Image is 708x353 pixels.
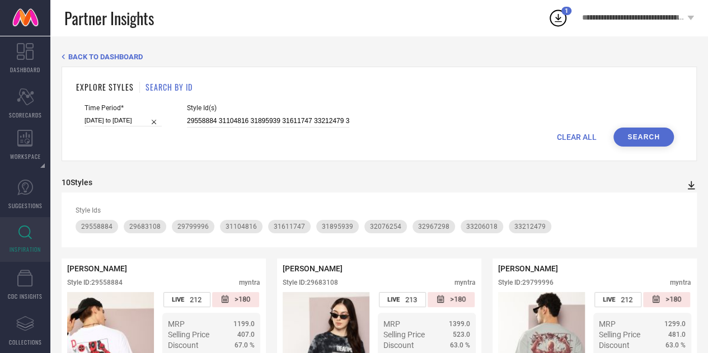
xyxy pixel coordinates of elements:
[163,292,210,307] div: Number of days the style has been live on the platform
[514,223,546,230] span: 33212479
[557,133,597,142] span: CLEAR ALL
[405,295,417,304] span: 213
[418,223,449,230] span: 32967298
[168,319,185,328] span: MRP
[68,53,143,61] span: BACK TO DASHBOARD
[129,223,161,230] span: 29683108
[235,341,255,349] span: 67.0 %
[383,319,400,328] span: MRP
[235,295,250,304] span: >180
[603,296,615,303] span: LIVE
[76,81,134,93] h1: EXPLORE STYLES
[85,115,162,126] input: Select time period
[565,7,568,15] span: 1
[643,292,690,307] div: Number of days since the style was first listed on the platform
[274,223,305,230] span: 31611747
[498,279,554,286] div: Style ID: 29799996
[81,223,112,230] span: 29558884
[548,8,568,28] div: Open download list
[370,223,401,230] span: 32076254
[187,104,349,112] span: Style Id(s)
[67,279,123,286] div: Style ID: 29558884
[212,292,259,307] div: Number of days since the style was first listed on the platform
[172,296,184,303] span: LIVE
[664,320,686,328] span: 1299.0
[62,53,697,61] div: Back TO Dashboard
[665,341,686,349] span: 63.0 %
[10,245,41,253] span: INSPIRATION
[594,292,641,307] div: Number of days the style has been live on the platform
[190,295,201,304] span: 212
[498,264,558,273] span: [PERSON_NAME]
[8,201,43,210] span: SUGGESTIONS
[168,330,209,339] span: Selling Price
[599,319,616,328] span: MRP
[322,223,353,230] span: 31895939
[76,206,683,214] div: Style Ids
[621,295,632,304] span: 212
[237,331,255,338] span: 407.0
[450,295,466,304] span: >180
[67,264,127,273] span: [PERSON_NAME]
[613,128,674,147] button: Search
[453,331,470,338] span: 523.0
[239,279,260,286] div: myntra
[226,223,257,230] span: 31104816
[668,331,686,338] span: 481.0
[62,178,92,187] div: 10 Styles
[387,296,400,303] span: LIVE
[177,223,209,230] span: 29799996
[283,264,343,273] span: [PERSON_NAME]
[670,279,691,286] div: myntra
[146,81,193,93] h1: SEARCH BY ID
[428,292,475,307] div: Number of days since the style was first listed on the platform
[449,320,470,328] span: 1399.0
[8,292,43,300] span: CDC INSIGHTS
[599,330,640,339] span: Selling Price
[383,341,414,350] span: Discount
[379,292,426,307] div: Number of days the style has been live on the platform
[454,279,476,286] div: myntra
[10,152,41,161] span: WORKSPACE
[383,330,425,339] span: Selling Price
[9,338,42,346] span: COLLECTIONS
[665,295,681,304] span: >180
[599,341,630,350] span: Discount
[10,65,40,74] span: DASHBOARD
[9,111,42,119] span: SCORECARDS
[168,341,199,350] span: Discount
[64,7,154,30] span: Partner Insights
[466,223,498,230] span: 33206018
[233,320,255,328] span: 1199.0
[85,104,162,112] span: Time Period*
[283,279,338,286] div: Style ID: 29683108
[187,115,349,128] input: Enter comma separated style ids e.g. 12345, 67890
[450,341,470,349] span: 63.0 %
